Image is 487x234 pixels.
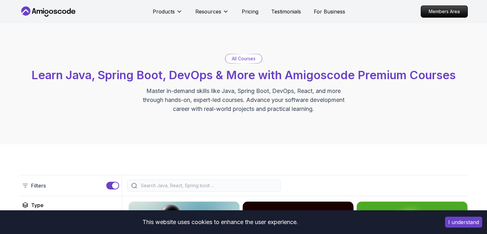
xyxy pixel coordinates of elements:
button: Resources [195,8,229,21]
div: This website uses cookies to enhance the user experience. [5,215,435,229]
p: Resources [195,8,221,15]
span: Learn Java, Spring Boot, DevOps & More with Amigoscode Premium Courses [31,68,456,82]
p: Products [153,8,175,15]
p: Master in-demand skills like Java, Spring Boot, DevOps, React, and more through hands-on, expert-... [136,87,351,113]
button: Accept cookies [445,217,482,228]
h2: Type [31,201,44,209]
p: All Courses [232,55,256,62]
a: For Business [314,8,345,15]
p: Filters [31,182,46,189]
p: Members Area [421,6,467,17]
a: Members Area [421,5,468,18]
input: Search Java, React, Spring boot ... [140,182,277,189]
button: Products [153,8,183,21]
a: Pricing [242,8,258,15]
a: Testimonials [271,8,301,15]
